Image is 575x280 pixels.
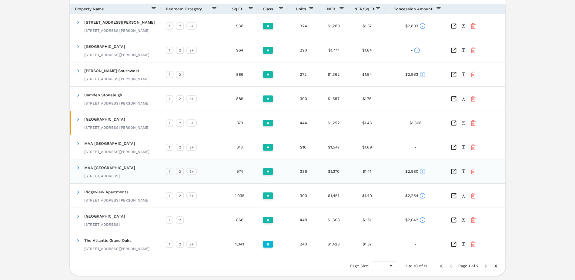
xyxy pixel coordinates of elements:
[393,7,433,11] span: Concession Amount
[84,101,149,106] div: [STREET_ADDRESS][PERSON_NAME]
[349,38,385,62] div: $1.84
[222,184,258,208] div: 1,035
[471,264,475,268] span: of
[405,20,426,32] div: $2,803
[405,190,426,202] div: $2,264
[424,264,427,268] span: 11
[84,20,155,25] span: [STREET_ADDRESS][PERSON_NAME]
[222,111,258,135] div: 879
[84,52,149,57] div: [STREET_ADDRESS][PERSON_NAME]
[176,168,184,175] div: 2
[288,14,319,38] div: 324
[222,208,258,232] div: 866
[263,241,273,248] div: B
[288,184,319,208] div: 300
[84,190,129,194] span: Ridgeview Apartments
[349,14,385,38] div: $1.37
[263,168,273,175] div: A
[84,165,135,170] span: MAA [GEOGRAPHIC_DATA]
[176,119,184,127] div: 2
[451,241,457,247] a: Inspect Comparables
[451,144,457,150] a: Inspect Comparables
[288,62,319,86] div: 272
[166,7,202,11] span: Bedroom Category
[469,264,470,268] span: 1
[414,238,416,250] div: -
[186,192,197,199] div: 3+
[166,71,173,78] div: 1
[319,135,349,159] div: $1,547
[288,232,319,256] div: 240
[84,28,155,33] div: [STREET_ADDRESS][PERSON_NAME]
[451,193,457,199] a: Inspect Comparables
[176,241,184,248] div: 2
[84,125,149,130] div: [STREET_ADDRESS][PERSON_NAME]
[166,119,173,127] div: 1
[493,264,498,268] div: Last Page
[411,44,420,56] div: -
[414,141,416,153] div: -
[350,264,369,268] div: Page Size:
[176,47,184,54] div: 2
[263,95,273,102] div: A
[372,261,396,271] div: Page Size
[349,87,385,111] div: $1.75
[414,264,418,268] span: 10
[319,208,349,232] div: $1,308
[166,95,173,102] div: 1
[296,7,306,11] span: Units
[319,87,349,111] div: $1,557
[349,208,385,232] div: $1.51
[232,7,242,11] span: Sq Ft
[186,168,197,175] div: 3+
[222,159,258,183] div: 974
[349,159,385,183] div: $1.41
[186,144,197,151] div: 3+
[176,144,184,151] div: 2
[166,22,173,30] div: 1
[414,93,416,105] div: -
[319,38,349,62] div: $1,777
[319,14,349,38] div: $1,289
[451,47,457,53] a: Inspect Comparables
[288,159,319,183] div: 336
[84,93,122,97] span: Camden Stoneleigh
[166,168,173,175] div: 1
[84,77,149,82] div: [STREET_ADDRESS][PERSON_NAME]
[84,68,139,73] span: [PERSON_NAME] Southwest
[84,117,125,122] span: [GEOGRAPHIC_DATA]
[288,111,319,135] div: 444
[84,222,125,227] div: [STREET_ADDRESS]
[84,174,135,178] div: [STREET_ADDRESS]
[75,7,104,11] span: Property Name
[419,264,423,268] span: of
[319,62,349,86] div: $1,362
[84,44,125,49] span: [GEOGRAPHIC_DATA]
[263,192,273,199] div: A
[176,22,184,30] div: 2
[166,241,173,248] div: 1
[349,184,385,208] div: $1.40
[263,23,273,29] div: A
[222,38,258,62] div: 964
[263,217,273,223] div: A
[176,95,184,102] div: 2
[166,144,173,151] div: 1
[405,68,426,80] div: $2,963
[186,95,197,102] div: 3+
[186,22,197,30] div: 3+
[263,47,273,54] div: A
[319,111,349,135] div: $1,252
[451,23,457,29] a: Inspect Comparables
[319,232,349,256] div: $1,423
[405,214,426,226] div: $2,042
[349,135,385,159] div: $1.89
[84,238,132,243] span: The Atlantic Grand Oaks
[349,62,385,86] div: $1.54
[222,62,258,86] div: 886
[288,208,319,232] div: 448
[451,217,457,223] a: Inspect Comparables
[451,96,457,102] a: Inspect Comparables
[222,14,258,38] div: 938
[186,241,197,248] div: 3+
